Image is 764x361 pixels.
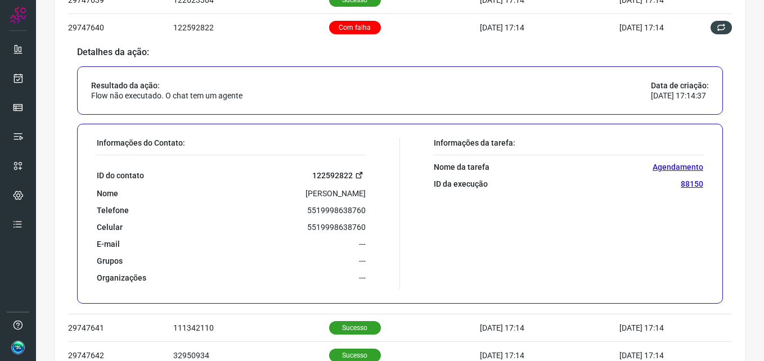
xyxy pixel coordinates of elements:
p: Celular [97,222,123,232]
p: [DATE] 17:14:37 [651,91,709,101]
td: 122592822 [173,13,329,41]
td: [DATE] 17:14 [619,13,698,41]
p: Resultado da ação: [91,80,242,91]
p: --- [359,273,366,283]
p: --- [359,256,366,266]
p: Nome [97,188,118,198]
p: Agendamento [653,162,703,172]
p: Informações do Contato: [97,138,366,148]
p: Data de criação: [651,80,709,91]
a: 122592822 [312,169,366,182]
td: [DATE] 17:14 [480,13,619,41]
p: --- [359,239,366,249]
p: [PERSON_NAME] [305,188,366,198]
p: Nome da tarefa [434,162,489,172]
img: d1faacb7788636816442e007acca7356.jpg [11,341,25,354]
td: [DATE] 17:14 [619,314,698,342]
p: 88150 [681,179,703,189]
p: Grupos [97,256,123,266]
td: 29747640 [68,13,173,41]
img: Logo [10,7,26,24]
p: Informações da tarefa: [434,138,703,148]
p: E-mail [97,239,120,249]
p: ID do contato [97,170,144,180]
td: [DATE] 17:14 [480,314,619,342]
td: 111342110 [173,314,329,342]
p: 5519998638760 [307,222,366,232]
p: Organizações [97,273,146,283]
p: Telefone [97,205,129,215]
p: 5519998638760 [307,205,366,215]
p: Com falha [329,21,381,34]
p: Detalhes da ação: [77,47,723,57]
p: Sucesso [329,321,381,335]
td: 29747641 [68,314,173,342]
p: ID da execução [434,179,488,189]
p: Flow não executado. O chat tem um agente [91,91,242,101]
